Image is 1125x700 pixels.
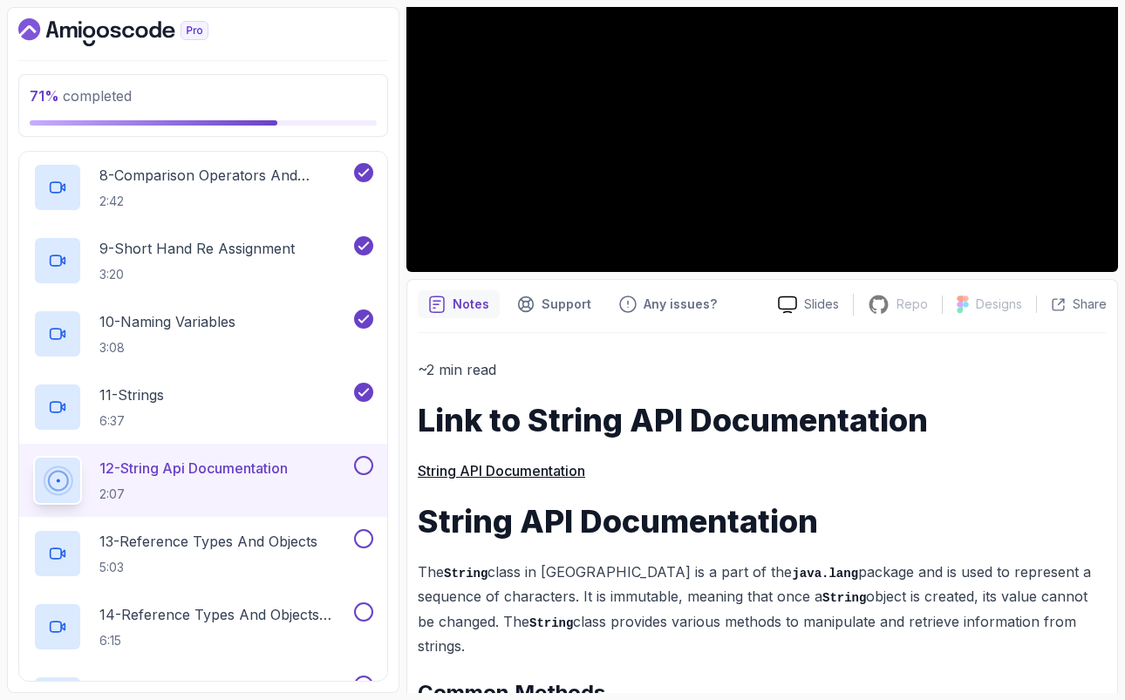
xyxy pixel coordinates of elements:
p: 8 - Comparison Operators and Booleans [99,165,351,186]
a: Slides [764,296,853,314]
span: completed [30,87,132,105]
button: 12-String Api Documentation2:07 [33,456,373,505]
button: 8-Comparison Operators and Booleans2:42 [33,163,373,212]
p: 6:15 [99,632,351,649]
p: 3:08 [99,339,235,357]
code: String [822,591,866,605]
p: Share [1073,296,1107,313]
button: Share [1036,296,1107,313]
h1: Link to String API Documentation [418,403,1107,438]
h1: String API Documentation [418,504,1107,539]
p: 5:03 [99,559,317,576]
p: Slides [804,296,839,313]
button: 13-Reference Types And Objects5:03 [33,529,373,578]
p: 15 - Pass Py Value With Primitives [99,677,315,698]
p: Any issues? [644,296,717,313]
p: 2:42 [99,193,351,210]
button: 9-Short Hand Re Assignment3:20 [33,236,373,285]
p: 14 - Reference Types And Objects Diferences [99,604,351,625]
p: 10 - Naming Variables [99,311,235,332]
p: 6:37 [99,412,164,430]
p: 3:20 [99,266,295,283]
button: 14-Reference Types And Objects Diferences6:15 [33,602,373,651]
code: String [444,567,487,581]
code: java.lang [792,567,858,581]
button: 10-Naming Variables3:08 [33,309,373,358]
a: Dashboard [18,18,249,46]
button: 11-Strings6:37 [33,383,373,432]
p: 12 - String Api Documentation [99,458,288,479]
p: 9 - Short Hand Re Assignment [99,238,295,259]
code: String [529,616,573,630]
p: The class in [GEOGRAPHIC_DATA] is a part of the package and is used to represent a sequence of ch... [418,560,1107,659]
p: Designs [976,296,1022,313]
button: Feedback button [609,290,727,318]
p: ~2 min read [418,357,1107,382]
p: 2:07 [99,486,288,503]
p: 11 - Strings [99,384,164,405]
p: Repo [897,296,928,313]
p: 13 - Reference Types And Objects [99,531,317,552]
span: 71 % [30,87,59,105]
a: String API Documentation [418,462,585,479]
